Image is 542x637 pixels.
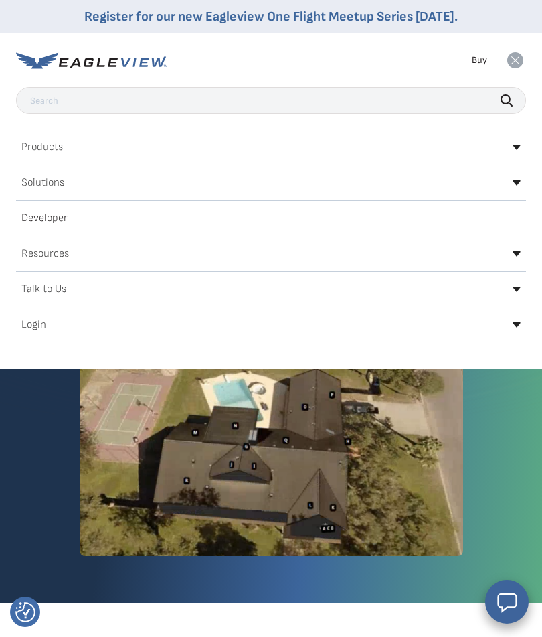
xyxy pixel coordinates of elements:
[21,284,66,295] h2: Talk to Us
[84,9,458,25] a: Register for our new Eagleview One Flight Meetup Series [DATE].
[485,580,529,624] button: Open chat window
[21,249,69,259] h2: Resources
[21,213,68,224] h2: Developer
[21,142,63,153] h2: Products
[16,208,526,229] a: Developer
[472,54,487,66] a: Buy
[15,602,35,622] button: Consent Preferences
[16,87,526,114] input: Search
[15,602,35,622] img: Revisit consent button
[21,320,46,330] h2: Login
[21,178,64,188] h2: Solutions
